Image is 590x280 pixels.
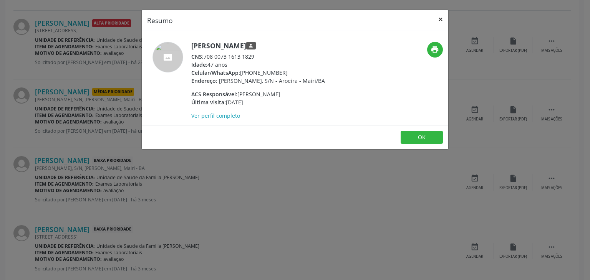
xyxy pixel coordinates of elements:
img: accompaniment [152,42,183,72]
i: person [248,43,254,48]
div: 47 anos [191,61,325,69]
span: [PERSON_NAME], S/N - Aroeira - Mairi/BA [219,77,325,84]
span: Endereço: [191,77,217,84]
span: ACS Responsável: [191,91,237,98]
h5: Resumo [147,15,173,25]
span: Idade: [191,61,207,68]
span: Última visita: [191,99,226,106]
div: 708 0073 1613 1829 [191,53,325,61]
button: print [427,42,443,58]
span: Celular/WhatsApp: [191,69,240,76]
span: Responsável [246,42,256,50]
div: [PHONE_NUMBER] [191,69,325,77]
a: Ver perfil completo [191,112,240,119]
h5: [PERSON_NAME] [191,42,325,50]
div: [DATE] [191,98,325,106]
button: Close [433,10,448,29]
button: OK [401,131,443,144]
i: print [431,45,439,54]
div: [PERSON_NAME] [191,90,325,98]
span: CNS: [191,53,204,60]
